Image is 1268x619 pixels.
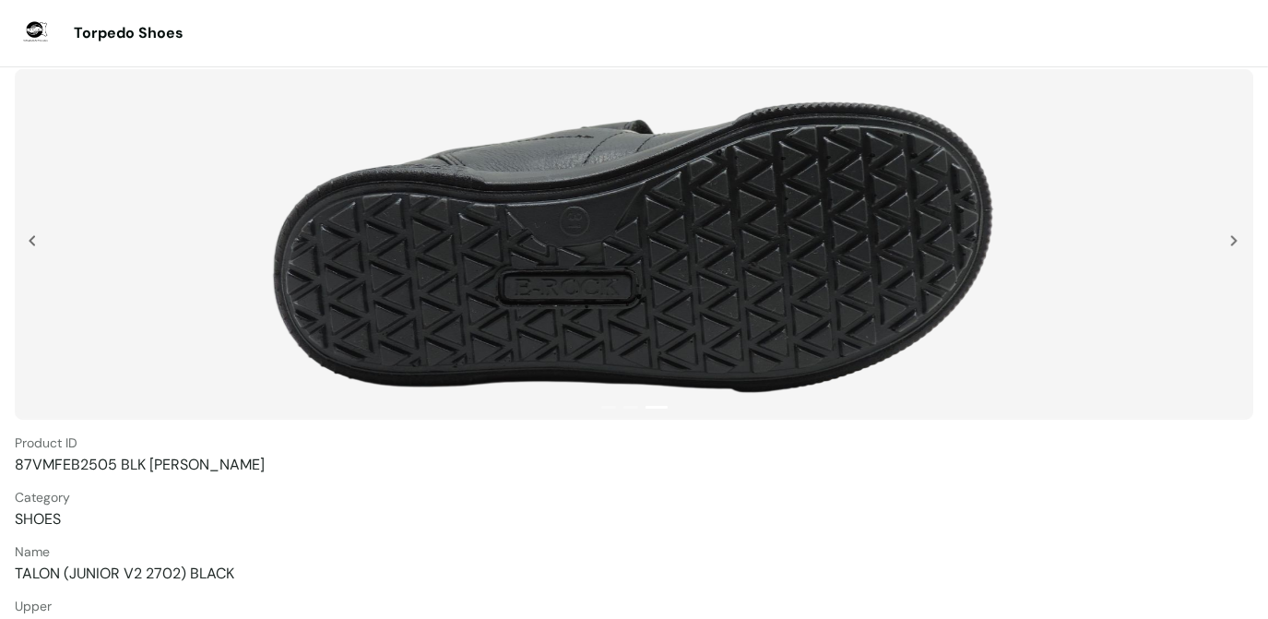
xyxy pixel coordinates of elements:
[18,15,55,52] img: 14fb2c3a-5573-4db6-bed1-033b52b276bd
[646,406,668,409] button: 3
[15,598,1253,614] span: Upper
[623,406,638,409] button: 2
[15,543,1253,560] span: Name
[15,489,1253,506] span: Category
[15,564,1253,583] span: TALON (JUNIOR V2 2702) BLACK
[1230,235,1238,246] img: 1iXN1vQnL93Sly2tp5gZdOCkLDXXBTSgBZsUPNcHDKDn+5ELF7g1yYvXVEkKmvRWZKcQRrDyOUyzO6P5j+usZkj6Qm3KTBTXX...
[15,455,1253,474] span: 87VMFEB2505 BLK [PERSON_NAME]
[15,434,1253,451] span: Product ID
[259,78,1009,411] img: Product images
[15,509,1253,529] span: SHOES
[29,235,36,246] img: jS538UXRZ47CFcZgAAAABJRU5ErkJggg==
[74,24,184,42] span: Torpedo Shoes
[601,406,616,409] button: 1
